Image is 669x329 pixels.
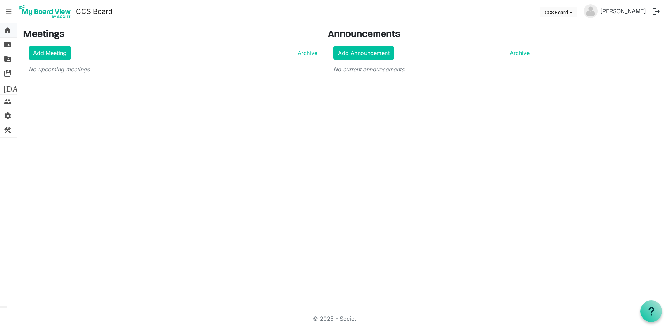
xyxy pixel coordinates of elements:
span: folder_shared [3,38,12,52]
span: construction [3,123,12,137]
a: [PERSON_NAME] [598,4,649,18]
h3: Announcements [328,29,535,41]
a: My Board View Logo [17,3,76,20]
a: Archive [295,49,317,57]
a: Add Announcement [333,46,394,60]
a: Archive [507,49,530,57]
p: No upcoming meetings [29,65,317,73]
h3: Meetings [23,29,317,41]
img: My Board View Logo [17,3,73,20]
a: © 2025 - Societ [313,315,356,322]
button: logout [649,4,663,19]
span: [DATE] [3,80,30,94]
p: No current announcements [333,65,530,73]
span: folder_shared [3,52,12,66]
span: people [3,95,12,109]
span: home [3,23,12,37]
img: no-profile-picture.svg [584,4,598,18]
span: menu [2,5,15,18]
span: switch_account [3,66,12,80]
a: CCS Board [76,5,113,18]
a: Add Meeting [29,46,71,60]
button: CCS Board dropdownbutton [540,7,577,17]
span: settings [3,109,12,123]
